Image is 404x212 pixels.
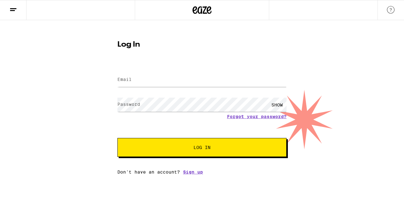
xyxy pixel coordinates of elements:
[117,73,287,87] input: Email
[268,98,287,112] div: SHOW
[117,41,287,49] h1: Log In
[193,145,211,150] span: Log In
[117,77,132,82] label: Email
[117,138,287,157] button: Log In
[117,102,140,107] label: Password
[117,169,287,175] div: Don't have an account?
[227,114,287,119] a: Forgot your password?
[183,169,203,175] a: Sign up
